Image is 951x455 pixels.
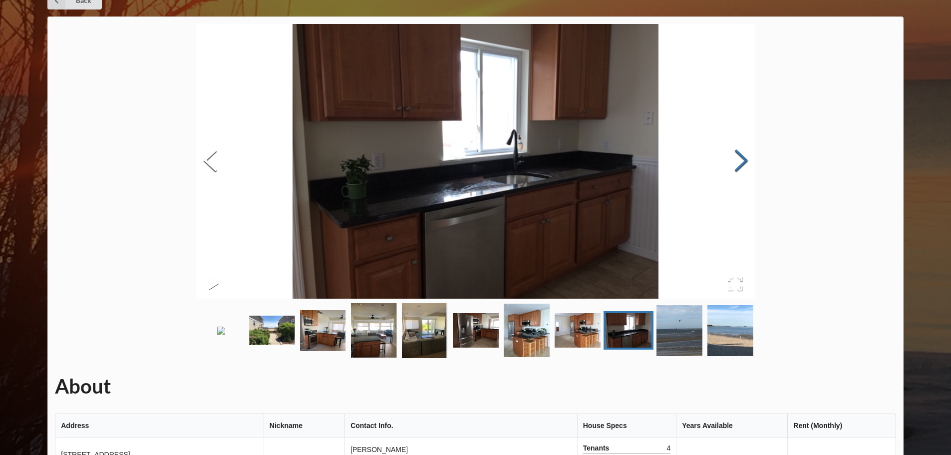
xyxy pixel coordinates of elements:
th: Contact Info. [344,414,577,438]
button: Next Slide [727,116,755,207]
button: Open Fullscreen [715,269,755,298]
button: Play or Pause Slideshow [196,269,232,298]
a: Go to Slide 4 [349,301,399,360]
a: Go to Slide 11 [705,303,755,358]
a: Go to Slide 2 [247,314,297,347]
img: IMG_2619.jpg [707,305,753,356]
img: IMG_1068.JPG [196,24,755,299]
a: Go to Slide 10 [654,303,704,358]
img: IMG_1055.JPG [504,304,550,357]
a: Go to Slide 5 [400,301,450,360]
h1: About [55,374,896,399]
th: Nickname [264,414,344,438]
th: House Specs [577,414,676,438]
th: Address [55,414,264,438]
th: Rent (Monthly) [787,414,895,438]
img: image004.png [402,303,448,358]
a: Go to Slide 8 [553,311,603,350]
th: Years Available [676,414,787,438]
a: Go to Slide 6 [451,311,501,350]
button: Previous Slide [196,116,224,207]
img: IMG_1065.JPG [555,313,601,348]
a: Go to Slide 1 [196,325,246,337]
img: image001.png [249,316,295,345]
a: Go to Slide 3 [298,308,348,353]
img: 745_fairfield_neach%2FIMG_5176.PNG [217,327,225,335]
img: IMG_1068.JPG [606,313,651,348]
div: Thumbnail Navigation [196,301,755,360]
span: 4 [666,443,670,453]
a: Go to Slide 9 [604,311,653,350]
img: image002.png [300,310,346,351]
a: Go to Slide 7 [502,302,552,359]
img: image003.png [351,303,397,358]
img: IMG_1054.JPG [453,313,499,348]
img: IMG_2436.jpg [656,305,702,356]
span: Tenants [583,443,612,453]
